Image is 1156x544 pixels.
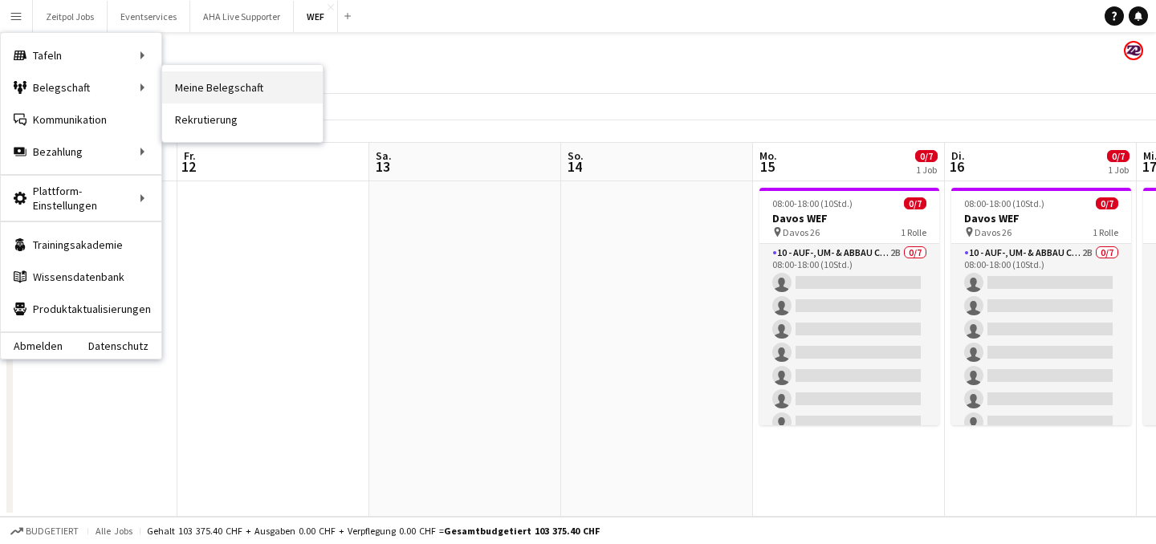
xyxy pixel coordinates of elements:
span: Mo. [759,148,777,163]
h3: Davos WEF [759,211,939,225]
span: Di. [951,148,965,163]
span: 1 Rolle [901,226,926,238]
span: Sa. [376,148,392,163]
app-card-role: 10 - Auf-, Um- & Abbau Crew2B0/708:00-18:00 (10Std.) [759,244,939,438]
a: Rekrutierung [162,104,323,136]
a: Wissensdatenbank [1,261,161,293]
div: Belegschaft [1,71,161,104]
app-card-role: 10 - Auf-, Um- & Abbau Crew2B0/708:00-18:00 (10Std.) [951,244,1131,438]
span: 0/7 [1107,150,1130,162]
span: 0/7 [915,150,938,162]
span: Davos 26 [783,226,820,238]
button: Eventservices [108,1,190,32]
span: 16 [949,157,965,176]
a: Kommunikation [1,104,161,136]
span: 08:00-18:00 (10Std.) [964,197,1044,209]
span: 15 [757,157,777,176]
a: Meine Belegschaft [162,71,323,104]
span: 0/7 [904,197,926,209]
span: 1 Rolle [1093,226,1118,238]
button: WEF [294,1,338,32]
span: So. [568,148,584,163]
span: 12 [181,157,196,176]
app-user-avatar: Team Zeitpol [1124,41,1143,60]
div: 1 Job [916,164,937,176]
button: AHA Live Supporter [190,1,294,32]
span: Davos 26 [975,226,1011,238]
div: Bezahlung [1,136,161,168]
a: Produktaktualisierungen [1,293,161,325]
span: 13 [373,157,392,176]
a: Trainingsakademie [1,229,161,261]
div: 1 Job [1108,164,1129,176]
span: 14 [565,157,584,176]
span: 08:00-18:00 (10Std.) [772,197,853,209]
span: Alle Jobs [95,525,133,537]
span: 0/7 [1096,197,1118,209]
div: Tafeln [1,39,161,71]
a: Datenschutz [88,339,161,352]
span: Budgetiert [26,526,79,537]
button: Budgetiert [8,522,81,540]
button: Zeitpol Jobs [33,1,108,32]
span: Fr. [184,148,196,163]
a: Abmelden [1,339,63,352]
app-job-card: 08:00-18:00 (10Std.)0/7Davos WEF Davos 261 Rolle10 - Auf-, Um- & Abbau Crew2B0/708:00-18:00 (10Std.) [759,188,939,425]
h3: Davos WEF [951,211,1131,225]
div: Plattform-Einstellungen [1,182,161,214]
div: Gehalt 103 375.40 CHF + Ausgaben 0.00 CHF + Verpflegung 0.00 CHF = [147,525,600,537]
span: Gesamtbudgetiert 103 375.40 CHF [444,525,600,537]
app-job-card: 08:00-18:00 (10Std.)0/7Davos WEF Davos 261 Rolle10 - Auf-, Um- & Abbau Crew2B0/708:00-18:00 (10Std.) [951,188,1131,425]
